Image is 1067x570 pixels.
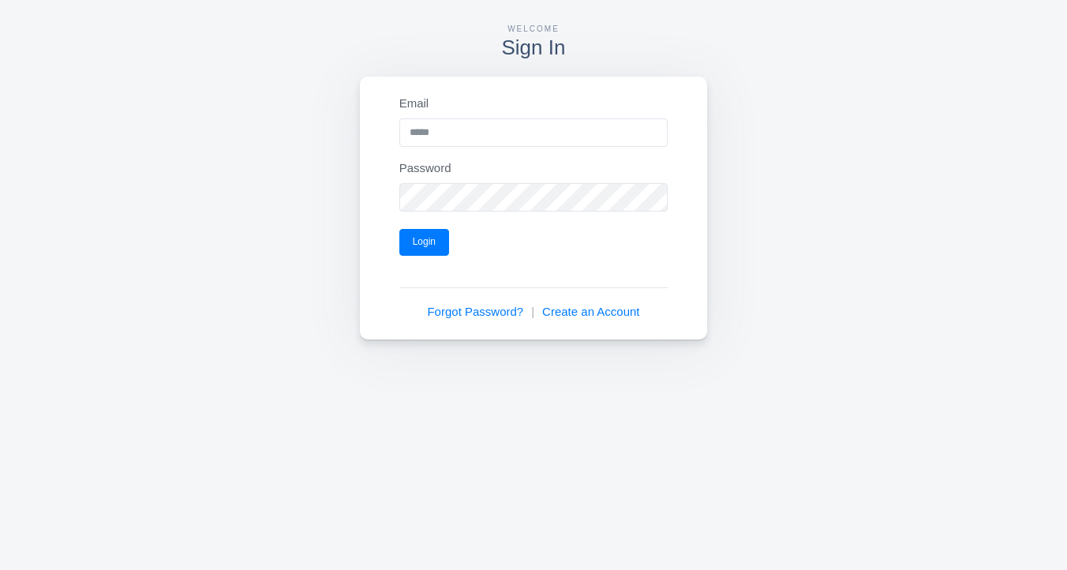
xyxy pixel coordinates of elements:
a: Create an Account [542,303,639,321]
label: Email [399,95,429,113]
h3: Sign In [360,37,708,58]
label: Password [399,159,451,178]
a: Forgot Password? [427,303,523,321]
span: | [531,303,534,321]
span: Welcome [507,24,560,33]
button: Login [399,229,449,256]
